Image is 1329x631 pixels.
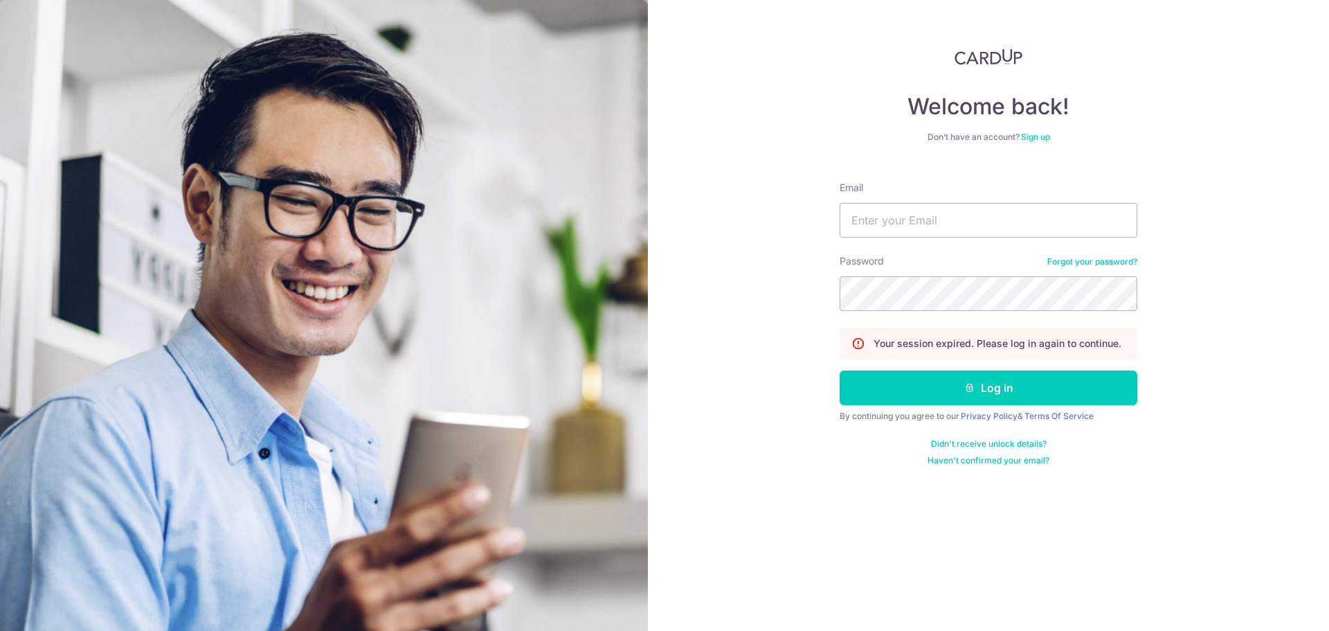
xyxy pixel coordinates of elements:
label: Password [840,254,884,268]
div: By continuing you agree to our & [840,411,1137,422]
a: Terms Of Service [1024,411,1094,421]
a: Forgot your password? [1047,256,1137,267]
a: Haven't confirmed your email? [928,455,1049,466]
h4: Welcome back! [840,93,1137,121]
p: Your session expired. Please log in again to continue. [874,337,1121,350]
a: Didn't receive unlock details? [931,438,1047,450]
div: Don’t have an account? [840,132,1137,143]
input: Enter your Email [840,203,1137,238]
a: Privacy Policy [961,411,1018,421]
img: CardUp Logo [955,48,1022,65]
label: Email [840,181,863,195]
button: Log in [840,371,1137,405]
a: Sign up [1021,132,1050,142]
